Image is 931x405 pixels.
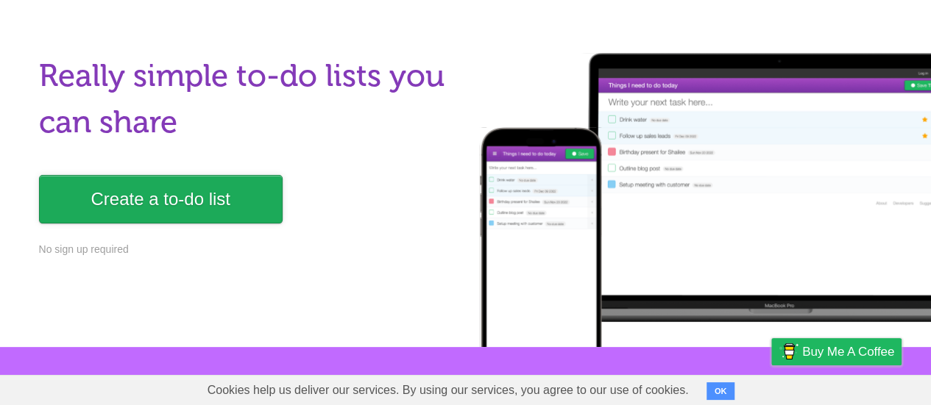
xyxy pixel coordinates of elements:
[39,175,283,223] a: Create a to-do list
[707,382,735,400] button: OK
[39,242,457,257] p: No sign up required
[39,53,457,146] h1: Really simple to-do lists you can share
[193,376,704,405] span: Cookies help us deliver our services. By using our services, you agree to our use of cookies.
[779,339,799,364] img: Buy me a coffee
[802,339,894,365] span: Buy me a coffee
[771,338,902,365] a: Buy me a coffee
